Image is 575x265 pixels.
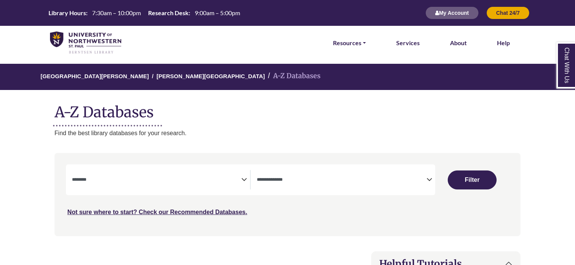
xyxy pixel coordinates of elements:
[396,38,420,48] a: Services
[257,177,427,183] textarea: Filter
[497,38,510,48] a: Help
[265,71,320,82] li: A-Z Databases
[55,153,520,236] nav: Search filters
[145,9,191,17] th: Research Desk:
[333,38,366,48] a: Resources
[55,98,520,121] h1: A-Z Databases
[448,170,496,189] button: Submit for Search Results
[425,6,479,19] button: My Account
[45,9,243,17] a: Hours Today
[55,64,520,90] nav: breadcrumb
[195,9,240,16] span: 9:00am – 5:00pm
[92,9,141,16] span: 7:30am – 10:00pm
[67,209,247,215] a: Not sure where to start? Check our Recommended Databases.
[156,72,265,79] a: [PERSON_NAME][GEOGRAPHIC_DATA]
[50,32,121,54] img: library_home
[486,6,530,19] button: Chat 24/7
[45,9,243,16] table: Hours Today
[55,128,520,138] p: Find the best library databases for your research.
[45,9,88,17] th: Library Hours:
[450,38,467,48] a: About
[425,9,479,16] a: My Account
[72,177,242,183] textarea: Filter
[486,9,530,16] a: Chat 24/7
[41,72,149,79] a: [GEOGRAPHIC_DATA][PERSON_NAME]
